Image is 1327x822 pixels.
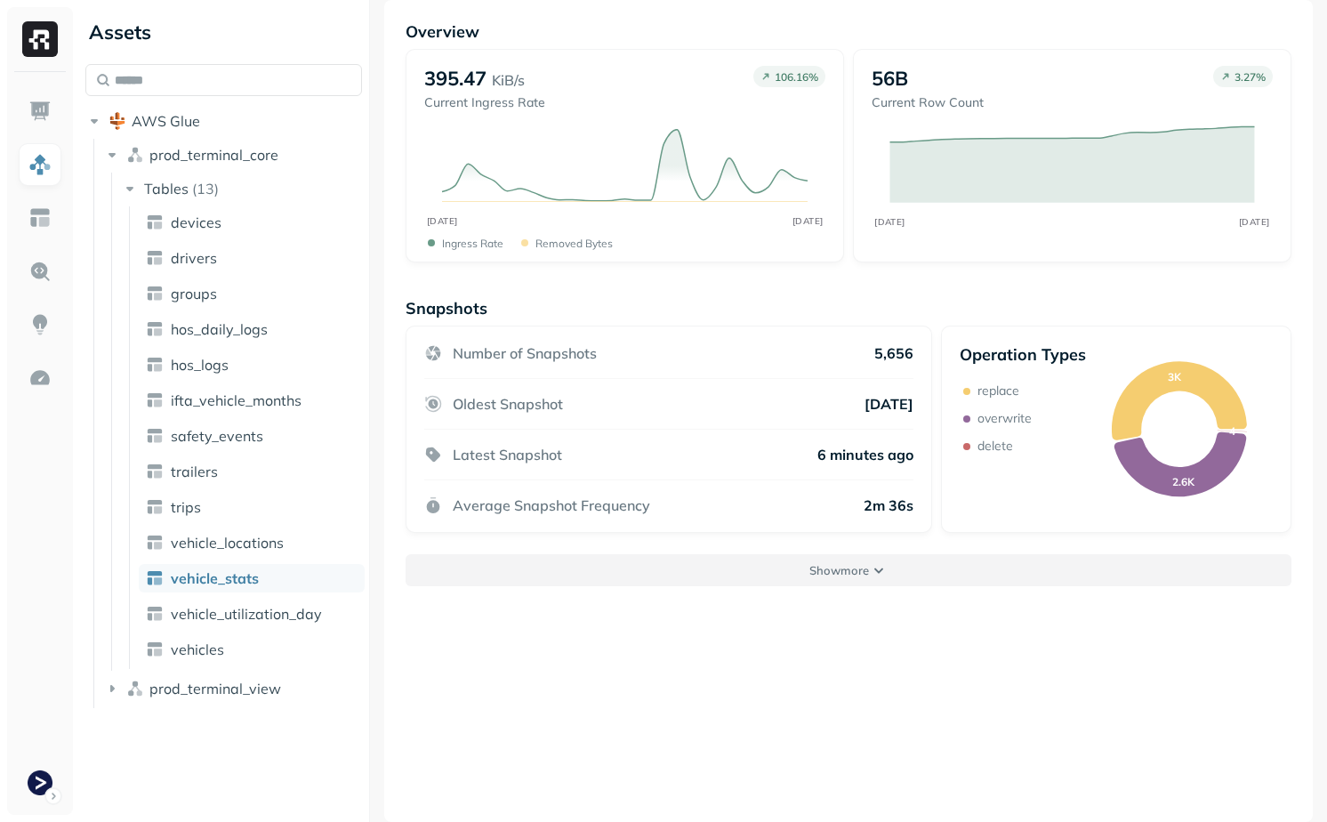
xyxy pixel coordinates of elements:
p: Removed bytes [535,237,613,250]
text: 4 [1229,424,1235,438]
p: 106.16 % [775,70,818,84]
p: Number of Snapshots [453,344,597,362]
p: Latest Snapshot [453,446,562,463]
tspan: [DATE] [1239,216,1270,227]
span: trips [171,498,201,516]
p: [DATE] [865,395,913,413]
img: table [146,605,164,623]
span: vehicles [171,641,224,658]
p: 5,656 [874,344,913,362]
img: namespace [126,680,144,697]
img: Query Explorer [28,260,52,283]
p: 2m 36s [864,496,913,514]
a: trailers [139,457,365,486]
p: overwrite [977,410,1032,427]
img: table [146,534,164,552]
a: vehicle_stats [139,564,365,592]
a: vehicles [139,635,365,664]
span: hos_daily_logs [171,320,268,338]
tspan: [DATE] [874,216,905,227]
p: KiB/s [492,69,525,91]
a: trips [139,493,365,521]
img: Ryft [22,21,58,57]
img: root [109,112,126,130]
img: namespace [126,146,144,164]
p: Current Ingress Rate [424,94,545,111]
img: table [146,249,164,267]
span: AWS Glue [132,112,200,130]
img: table [146,356,164,374]
img: Terminal [28,770,52,795]
img: table [146,569,164,587]
button: Showmore [406,554,1291,586]
div: Assets [85,18,362,46]
p: replace [977,383,1019,399]
p: Show more [809,562,869,579]
span: hos_logs [171,356,229,374]
span: vehicle_utilization_day [171,605,322,623]
img: table [146,427,164,445]
button: prod_terminal_core [103,141,363,169]
tspan: [DATE] [792,215,823,227]
span: safety_events [171,427,263,445]
img: Optimization [28,367,52,390]
a: vehicle_utilization_day [139,600,365,628]
p: ( 13 ) [192,180,219,197]
a: devices [139,208,365,237]
a: safety_events [139,422,365,450]
img: Insights [28,313,52,336]
span: Tables [144,180,189,197]
p: 6 minutes ago [817,446,913,463]
p: 56B [872,66,908,91]
p: Current Row Count [872,94,984,111]
span: trailers [171,463,218,480]
p: 395.47 [424,66,487,91]
button: Tables(13) [121,174,364,203]
a: hos_logs [139,351,365,379]
p: Snapshots [406,298,487,318]
a: groups [139,279,365,308]
img: table [146,641,164,658]
span: ifta_vehicle_months [171,391,302,409]
a: ifta_vehicle_months [139,386,365,415]
button: AWS Glue [85,107,362,135]
text: 2.6K [1171,475,1194,488]
p: Oldest Snapshot [453,395,563,413]
p: Operation Types [960,344,1086,365]
p: Ingress Rate [442,237,503,250]
p: delete [977,438,1013,455]
span: devices [171,214,221,231]
a: drivers [139,244,365,272]
p: Average Snapshot Frequency [453,496,650,514]
text: 3K [1168,370,1182,383]
img: table [146,214,164,231]
span: groups [171,285,217,302]
img: table [146,463,164,480]
span: prod_terminal_view [149,680,281,697]
tspan: [DATE] [426,215,457,227]
img: Asset Explorer [28,206,52,230]
span: vehicle_stats [171,569,259,587]
p: 3.27 % [1235,70,1266,84]
a: hos_daily_logs [139,315,365,343]
img: Assets [28,153,52,176]
span: vehicle_locations [171,534,284,552]
a: vehicle_locations [139,528,365,557]
p: Overview [406,21,1291,42]
span: drivers [171,249,217,267]
img: Dashboard [28,100,52,123]
button: prod_terminal_view [103,674,363,703]
img: table [146,320,164,338]
img: table [146,285,164,302]
img: table [146,391,164,409]
span: prod_terminal_core [149,146,278,164]
img: table [146,498,164,516]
